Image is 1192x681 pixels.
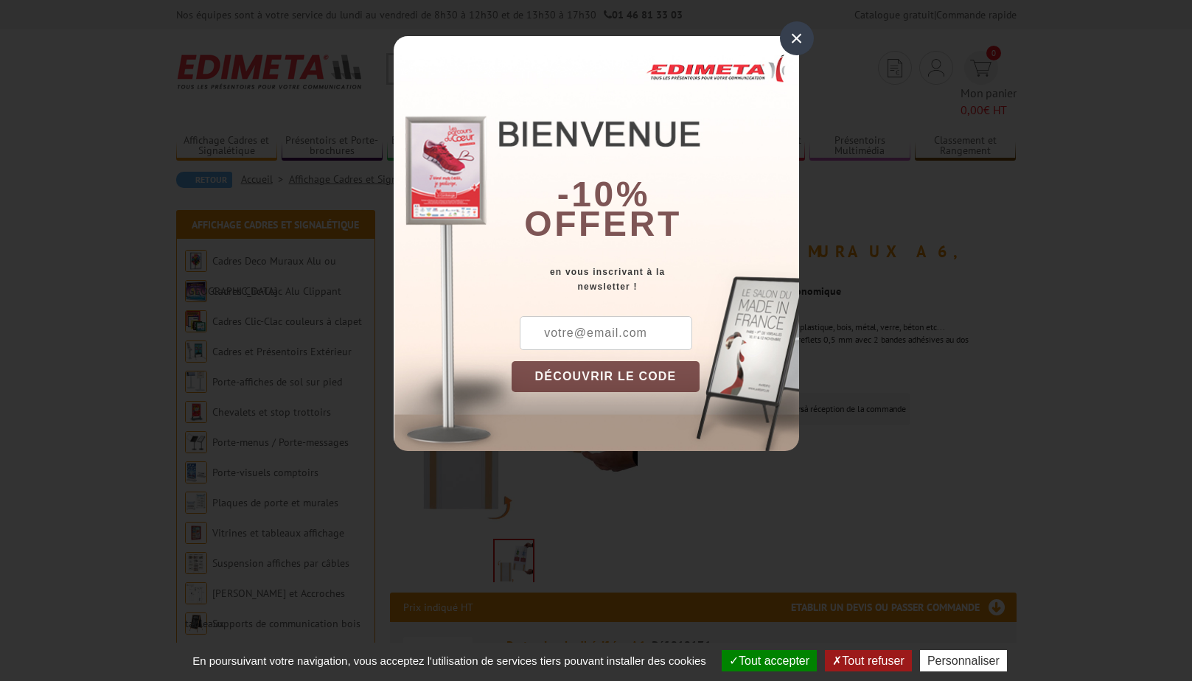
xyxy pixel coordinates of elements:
[524,204,682,243] font: offert
[920,650,1007,671] button: Personnaliser (fenêtre modale)
[825,650,911,671] button: Tout refuser
[512,361,700,392] button: DÉCOUVRIR LE CODE
[520,316,692,350] input: votre@email.com
[557,175,650,214] b: -10%
[780,21,814,55] div: ×
[185,654,714,667] span: En poursuivant votre navigation, vous acceptez l'utilisation de services tiers pouvant installer ...
[722,650,817,671] button: Tout accepter
[512,265,799,294] div: en vous inscrivant à la newsletter !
